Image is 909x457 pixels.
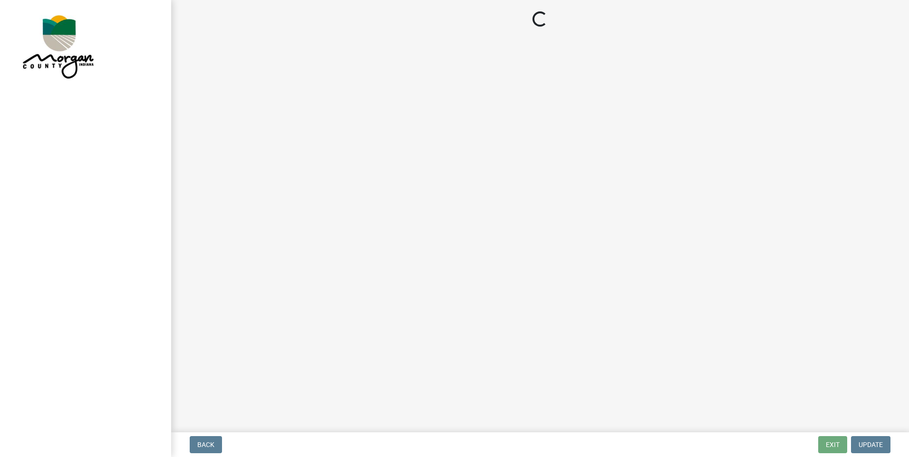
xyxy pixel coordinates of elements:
span: Update [859,441,883,448]
button: Exit [818,436,847,453]
span: Back [197,441,214,448]
button: Back [190,436,222,453]
img: Morgan County, Indiana [19,10,96,81]
button: Update [851,436,890,453]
